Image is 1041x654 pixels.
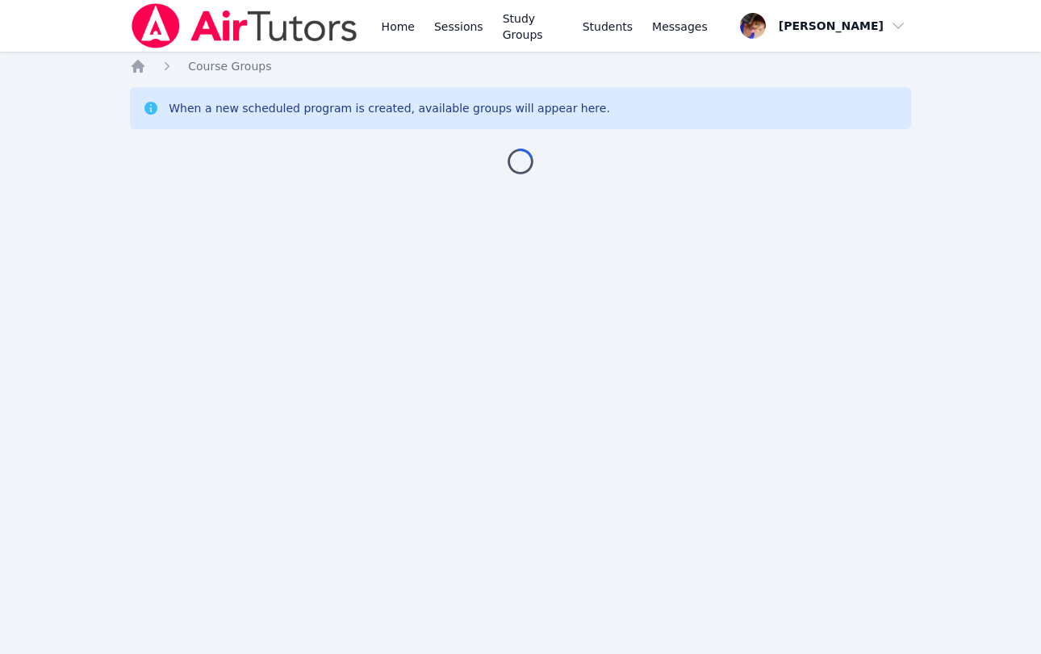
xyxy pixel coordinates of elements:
div: When a new scheduled program is created, available groups will appear here. [169,100,610,116]
span: Course Groups [188,60,271,73]
a: Course Groups [188,58,271,74]
img: Air Tutors [130,3,358,48]
span: Messages [652,19,708,35]
nav: Breadcrumb [130,58,911,74]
